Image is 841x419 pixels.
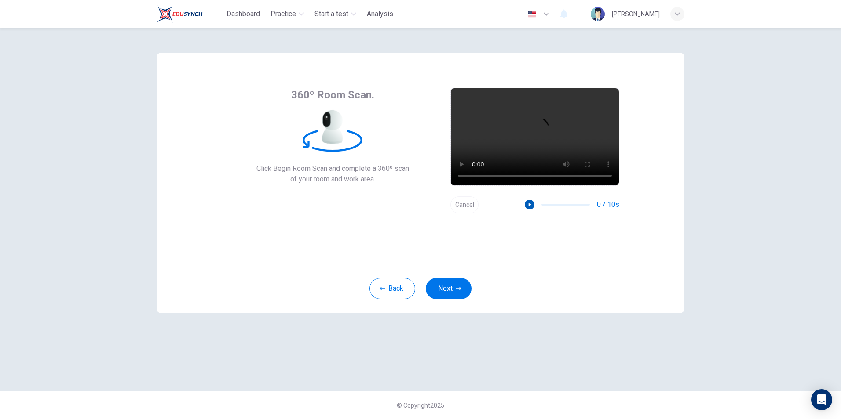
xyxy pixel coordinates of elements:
[256,163,409,174] span: Click Begin Room Scan and complete a 360º scan
[227,9,260,19] span: Dashboard
[591,7,605,21] img: Profile picture
[597,199,619,210] span: 0 / 10s
[426,278,472,299] button: Next
[271,9,296,19] span: Practice
[291,88,374,102] span: 360º Room Scan.
[612,9,660,19] div: [PERSON_NAME]
[450,196,479,213] button: Cancel
[311,6,360,22] button: Start a test
[369,278,415,299] button: Back
[363,6,397,22] button: Analysis
[527,11,538,18] img: en
[397,402,444,409] span: © Copyright 2025
[157,5,203,23] img: Train Test logo
[256,174,409,184] span: of your room and work area.
[267,6,307,22] button: Practice
[314,9,348,19] span: Start a test
[157,5,223,23] a: Train Test logo
[811,389,832,410] div: Open Intercom Messenger
[223,6,263,22] button: Dashboard
[367,9,393,19] span: Analysis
